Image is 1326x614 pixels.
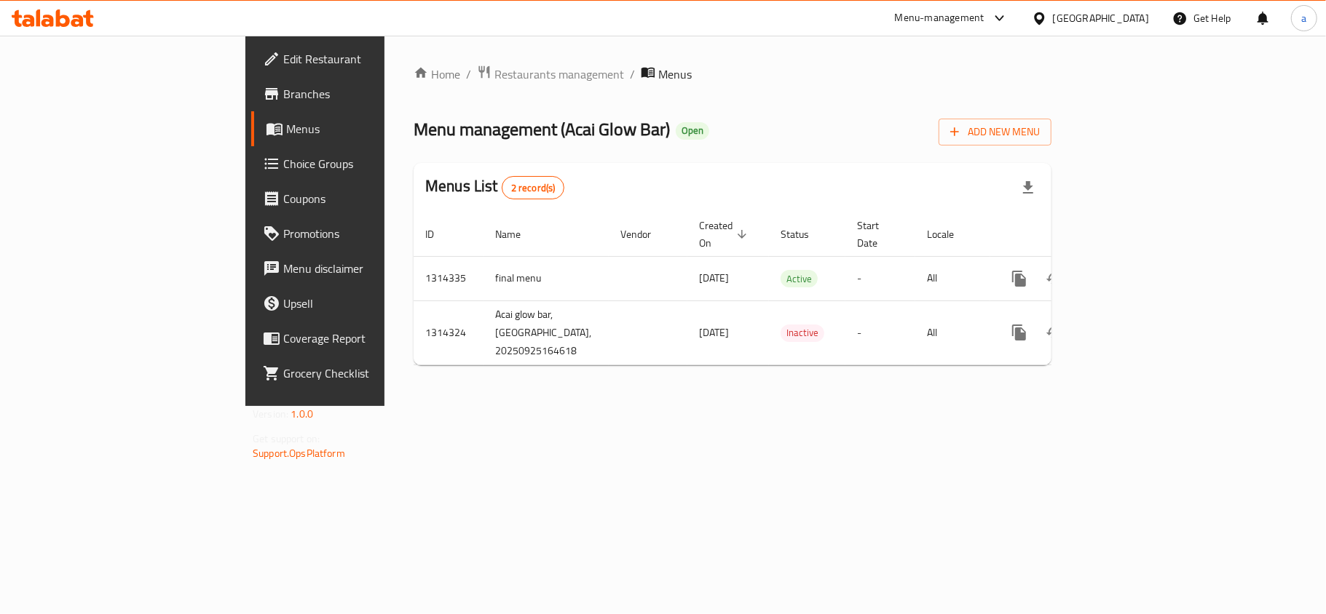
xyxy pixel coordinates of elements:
[1002,315,1037,350] button: more
[283,85,455,103] span: Branches
[990,212,1153,257] th: Actions
[915,300,990,364] td: All
[251,181,467,216] a: Coupons
[251,321,467,356] a: Coverage Report
[676,122,709,140] div: Open
[283,260,455,277] span: Menu disclaimer
[502,181,564,195] span: 2 record(s)
[283,50,455,68] span: Edit Restaurant
[484,256,609,300] td: final menu
[251,251,467,286] a: Menu disclaimer
[251,111,467,146] a: Menus
[283,364,455,382] span: Grocery Checklist
[630,65,635,83] li: /
[251,146,467,181] a: Choice Groups
[845,300,915,364] td: -
[502,176,565,199] div: Total records count
[251,76,467,111] a: Branches
[781,226,828,243] span: Status
[291,404,313,423] span: 1.0.0
[414,113,670,145] span: Menu management ( Acai Glow Bar )
[845,256,915,300] td: -
[283,155,455,172] span: Choice Groups
[466,65,471,83] li: /
[1301,10,1306,26] span: a
[699,268,729,287] span: [DATE]
[251,356,467,391] a: Grocery Checklist
[699,217,751,252] span: Created On
[699,323,729,342] span: [DATE]
[286,120,455,137] span: Menus
[620,226,670,243] span: Vendor
[477,65,624,84] a: Restaurants management
[781,270,818,287] div: Active
[283,190,455,207] span: Coupons
[251,286,467,321] a: Upsell
[781,324,824,342] div: Inactive
[253,444,345,463] a: Support.OpsPlatform
[939,119,1051,145] button: Add New Menu
[414,212,1153,365] table: enhanced table
[857,217,898,252] span: Start Date
[1037,315,1072,350] button: Change Status
[484,300,609,364] td: Acai glow bar, [GEOGRAPHIC_DATA], 20250925164618
[494,65,624,83] span: Restaurants management
[927,226,973,243] span: Locale
[950,123,1040,141] span: Add New Menu
[1053,10,1149,26] div: [GEOGRAPHIC_DATA]
[253,429,320,448] span: Get support on:
[414,65,1051,84] nav: breadcrumb
[895,9,984,27] div: Menu-management
[283,330,455,347] span: Coverage Report
[1011,170,1046,205] div: Export file
[1002,261,1037,296] button: more
[781,271,818,287] span: Active
[251,41,467,76] a: Edit Restaurant
[251,216,467,251] a: Promotions
[283,295,455,312] span: Upsell
[425,175,564,199] h2: Menus List
[283,225,455,242] span: Promotions
[425,226,453,243] span: ID
[658,65,692,83] span: Menus
[1037,261,1072,296] button: Change Status
[676,124,709,137] span: Open
[781,324,824,341] span: Inactive
[495,226,540,243] span: Name
[253,404,288,423] span: Version:
[915,256,990,300] td: All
